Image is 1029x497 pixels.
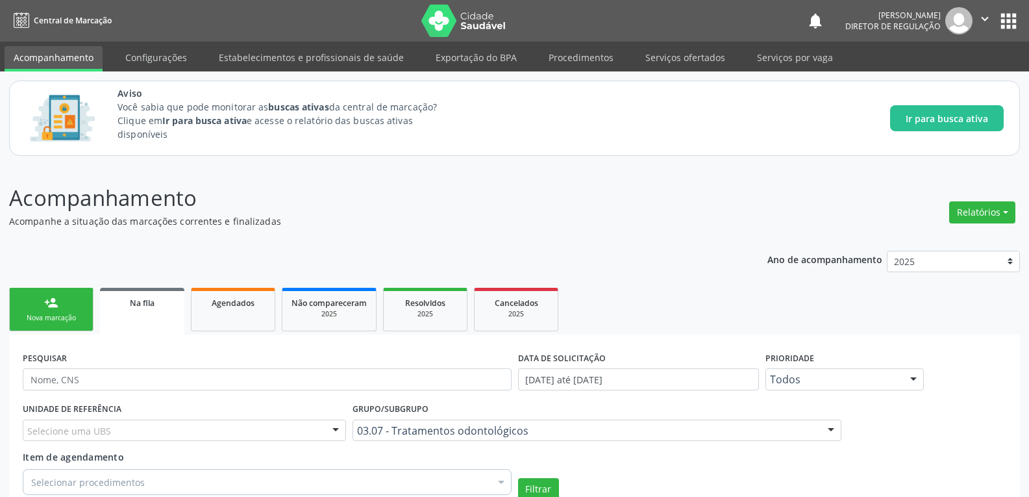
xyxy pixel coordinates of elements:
button: apps [997,10,1020,32]
strong: buscas ativas [268,101,329,113]
span: Selecione uma UBS [27,424,111,438]
p: Ano de acompanhamento [767,251,882,267]
span: Resolvidos [405,298,445,309]
img: Imagem de CalloutCard [25,89,99,147]
span: 03.07 - Tratamentos odontológicos [357,424,815,437]
strong: Ir para busca ativa [162,114,247,127]
span: Na fila [130,298,155,309]
div: 2025 [393,309,458,319]
a: Central de Marcação [9,10,112,31]
label: UNIDADE DE REFERÊNCIA [23,400,121,420]
button: Ir para busca ativa [890,105,1004,131]
a: Serviços ofertados [636,46,734,69]
a: Estabelecimentos e profissionais de saúde [210,46,413,69]
span: Não compareceram [291,298,367,309]
div: Nova marcação [19,313,84,323]
span: Selecionar procedimentos [31,476,145,489]
span: Item de agendamento [23,451,124,463]
input: Nome, CNS [23,368,512,390]
label: DATA DE SOLICITAÇÃO [518,348,606,368]
div: person_add [44,296,58,310]
a: Acompanhamento [5,46,103,71]
button: Relatórios [949,201,1015,223]
a: Exportação do BPA [427,46,526,69]
p: Você sabia que pode monitorar as da central de marcação? Clique em e acesse o relatório das busca... [118,100,461,141]
span: Aviso [118,86,461,100]
span: Diretor de regulação [845,21,941,32]
div: 2025 [484,309,549,319]
span: Todos [770,373,897,386]
button: notifications [806,12,824,30]
img: img [945,7,973,34]
label: PESQUISAR [23,348,67,368]
span: Central de Marcação [34,15,112,26]
label: Prioridade [765,348,814,368]
span: Cancelados [495,298,538,309]
input: Selecione um intervalo [518,368,759,390]
button:  [973,7,997,34]
span: Ir para busca ativa [906,112,988,125]
div: [PERSON_NAME] [845,10,941,21]
span: Agendados [212,298,254,309]
a: Configurações [116,46,196,69]
p: Acompanhe a situação das marcações correntes e finalizadas [9,214,717,228]
a: Serviços por vaga [748,46,842,69]
div: 2025 [291,309,367,319]
i:  [978,12,992,26]
a: Procedimentos [539,46,623,69]
label: Grupo/Subgrupo [353,400,428,420]
p: Acompanhamento [9,182,717,214]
